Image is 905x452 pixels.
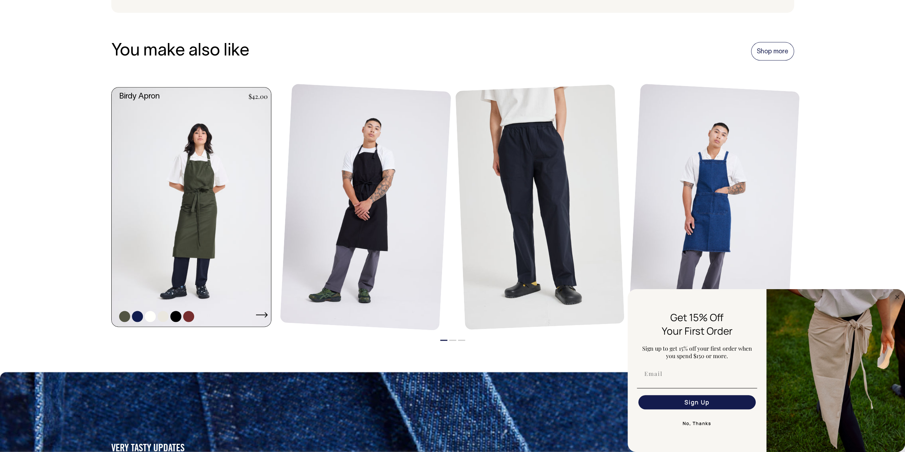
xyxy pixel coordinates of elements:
[642,345,752,360] span: Sign up to get 15% off your first order when you spend $150 or more.
[455,84,624,330] img: dark-navy
[751,42,794,60] a: Shop more
[670,310,724,324] span: Get 15% Off
[280,84,451,330] img: black
[637,416,757,431] button: No, Thanks
[628,289,905,452] div: FLYOUT Form
[458,340,465,341] button: 3 of 3
[893,293,901,301] button: Close dialog
[638,395,756,409] button: Sign Up
[111,42,249,61] h3: You make also like
[766,289,905,452] img: 5e34ad8f-4f05-4173-92a8-ea475ee49ac9.jpeg
[449,340,456,341] button: 2 of 3
[638,367,756,381] input: Email
[628,84,800,330] img: denim
[662,324,733,337] span: Your First Order
[440,340,447,341] button: 1 of 3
